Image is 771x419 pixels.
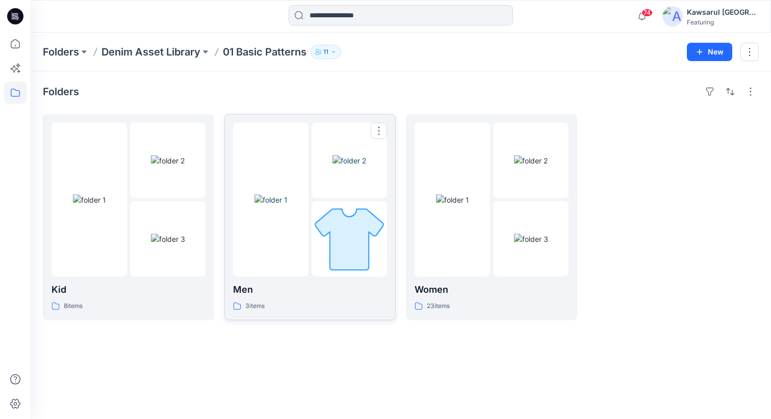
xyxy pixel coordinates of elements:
a: Folders [43,45,79,59]
img: folder 1 [73,194,106,205]
button: 11 [311,45,341,59]
p: 3 items [245,301,265,312]
div: Kawsarul [GEOGRAPHIC_DATA] [687,6,758,18]
p: Kid [52,283,205,297]
img: folder 2 [514,155,548,166]
p: 23 items [427,301,450,312]
a: folder 1folder 2folder 3Women23items [406,114,577,320]
img: folder 1 [254,194,288,205]
p: 8 items [64,301,83,312]
h4: Folders [43,86,79,98]
img: folder 3 [514,234,548,244]
p: 11 [323,46,328,58]
img: folder 3 [151,234,185,244]
img: folder 2 [332,155,366,166]
img: folder 2 [151,155,185,166]
img: folder 1 [436,194,469,205]
p: Women [415,283,569,297]
span: 74 [641,9,653,17]
a: folder 1folder 2folder 3Kid8items [43,114,214,320]
button: New [687,43,732,61]
p: Men [233,283,387,297]
a: folder 1folder 2folder 3Men3items [224,114,396,320]
img: avatar [662,6,683,26]
a: Denim Asset Library [101,45,200,59]
div: Featuring [687,18,758,26]
img: folder 3 [312,201,387,276]
p: 01 Basic Patterns [223,45,306,59]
